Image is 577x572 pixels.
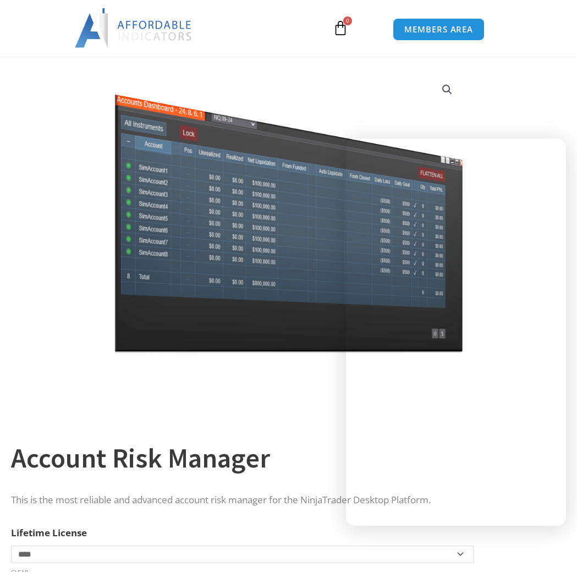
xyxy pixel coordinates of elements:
a: MEMBERS AREA [393,18,485,41]
p: This is the most reliable and advanced account risk manager for the NinjaTrader Desktop Platform. [11,492,555,508]
span: MEMBERS AREA [404,25,473,34]
a: View full-screen image gallery [437,80,457,100]
img: LogoAI [75,8,193,48]
span: 0 [343,16,352,25]
iframe: Intercom live chat [346,139,566,526]
iframe: Intercom live chat [540,535,566,561]
h1: Account Risk Manager [11,439,555,477]
label: Lifetime License [11,526,87,539]
a: 0 [316,12,365,44]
